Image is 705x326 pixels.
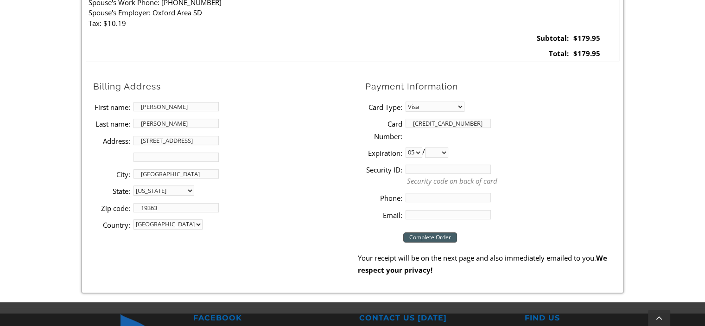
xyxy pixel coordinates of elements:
[93,118,130,130] label: Last name:
[523,46,571,61] td: Total:
[525,313,677,323] h2: FIND US
[93,81,358,92] h2: Billing Address
[523,31,571,46] td: Subtotal:
[359,313,512,323] h2: CONTACT US [DATE]
[365,101,402,113] label: Card Type:
[93,101,130,113] label: First name:
[93,135,130,147] label: Address:
[571,31,619,46] td: $179.95
[93,185,130,197] label: State:
[93,168,130,180] label: City:
[133,219,203,230] select: country
[365,118,402,142] label: Card Number:
[93,202,130,214] label: Zip code:
[365,147,402,159] label: Expiration:
[365,144,619,161] li: /
[365,192,402,204] label: Phone:
[193,313,346,323] h2: FACEBOOK
[403,232,457,243] input: Complete Order
[93,219,130,231] label: Country:
[365,164,402,176] label: Security ID:
[365,81,619,92] h2: Payment Information
[571,46,619,61] td: $179.95
[358,252,619,276] p: Your receipt will be on the next page and also immediately emailed to you.
[133,185,194,196] select: State billing address
[407,176,619,186] p: Security code on back of card
[365,209,402,221] label: Email:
